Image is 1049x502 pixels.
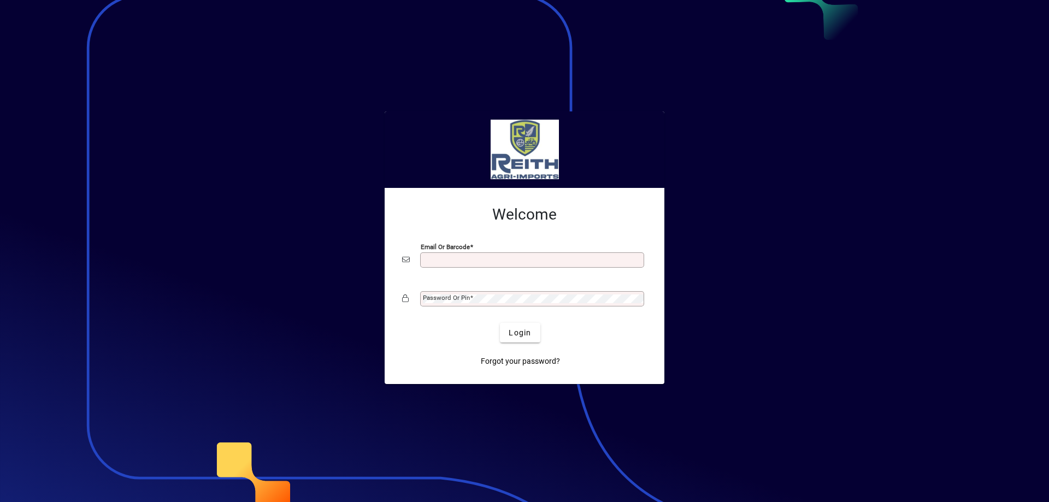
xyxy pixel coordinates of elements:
h2: Welcome [402,205,647,224]
a: Forgot your password? [476,351,564,371]
span: Forgot your password? [481,356,560,367]
mat-label: Password or Pin [423,294,470,302]
button: Login [500,323,540,342]
span: Login [509,327,531,339]
mat-label: Email or Barcode [421,243,470,251]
